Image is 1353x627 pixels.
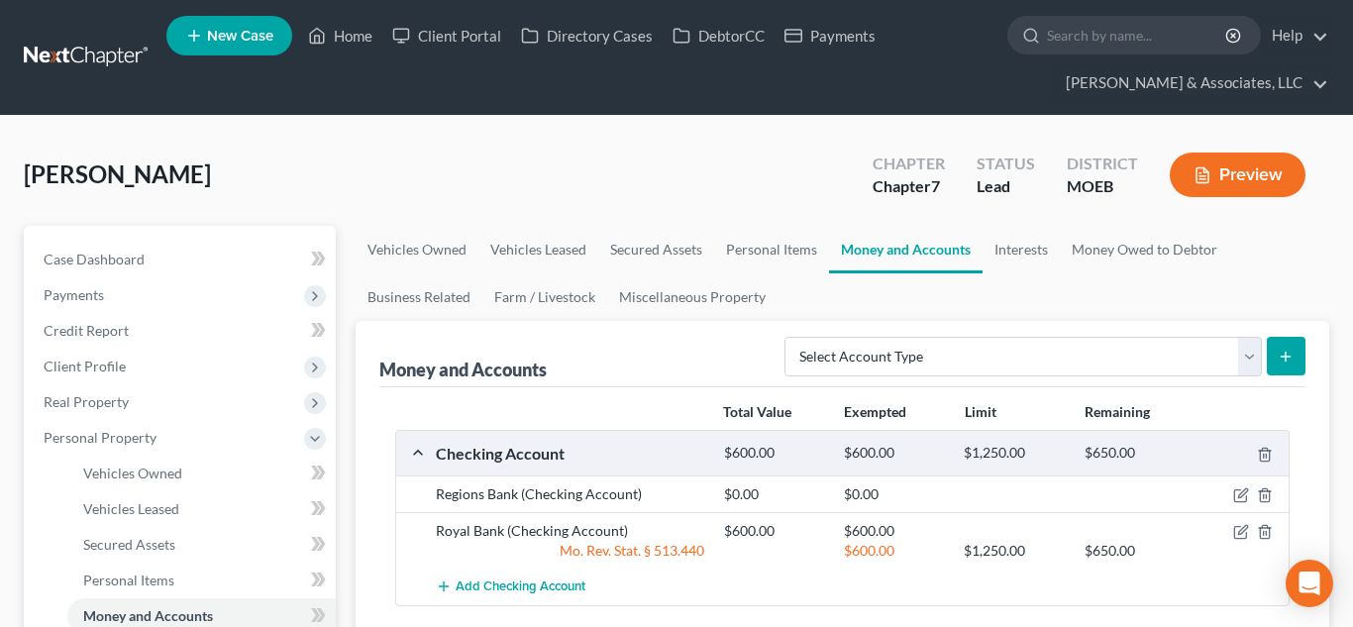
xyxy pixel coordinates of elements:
[83,536,175,553] span: Secured Assets
[83,607,213,624] span: Money and Accounts
[83,500,179,517] span: Vehicles Leased
[426,484,714,504] div: Regions Bank (Checking Account)
[83,572,174,588] span: Personal Items
[834,521,954,541] div: $600.00
[954,444,1074,463] div: $1,250.00
[44,358,126,374] span: Client Profile
[1170,153,1305,197] button: Preview
[834,444,954,463] div: $600.00
[1067,153,1138,175] div: District
[1286,560,1333,607] div: Open Intercom Messenger
[714,444,834,463] div: $600.00
[44,429,156,446] span: Personal Property
[511,18,663,53] a: Directory Cases
[356,273,482,321] a: Business Related
[456,579,585,595] span: Add Checking Account
[834,484,954,504] div: $0.00
[931,176,940,195] span: 7
[482,273,607,321] a: Farm / Livestock
[44,322,129,339] span: Credit Report
[977,175,1035,198] div: Lead
[607,273,778,321] a: Miscellaneous Property
[28,313,336,349] a: Credit Report
[379,358,547,381] div: Money and Accounts
[44,251,145,267] span: Case Dashboard
[714,484,834,504] div: $0.00
[478,226,598,273] a: Vehicles Leased
[983,226,1060,273] a: Interests
[298,18,382,53] a: Home
[67,563,336,598] a: Personal Items
[844,403,906,420] strong: Exempted
[426,521,714,541] div: Royal Bank (Checking Account)
[775,18,885,53] a: Payments
[663,18,775,53] a: DebtorCC
[714,521,834,541] div: $600.00
[977,153,1035,175] div: Status
[1075,541,1195,561] div: $650.00
[1067,175,1138,198] div: MOEB
[67,491,336,527] a: Vehicles Leased
[873,153,945,175] div: Chapter
[714,226,829,273] a: Personal Items
[24,159,211,188] span: [PERSON_NAME]
[829,226,983,273] a: Money and Accounts
[1262,18,1328,53] a: Help
[356,226,478,273] a: Vehicles Owned
[873,175,945,198] div: Chapter
[67,456,336,491] a: Vehicles Owned
[436,569,585,605] button: Add Checking Account
[1075,444,1195,463] div: $650.00
[1047,17,1228,53] input: Search by name...
[67,527,336,563] a: Secured Assets
[598,226,714,273] a: Secured Assets
[83,465,182,481] span: Vehicles Owned
[834,541,954,561] div: $600.00
[28,242,336,277] a: Case Dashboard
[954,541,1074,561] div: $1,250.00
[382,18,511,53] a: Client Portal
[207,29,273,44] span: New Case
[44,286,104,303] span: Payments
[426,443,714,464] div: Checking Account
[965,403,996,420] strong: Limit
[1085,403,1150,420] strong: Remaining
[1060,226,1229,273] a: Money Owed to Debtor
[1056,65,1328,101] a: [PERSON_NAME] & Associates, LLC
[44,393,129,410] span: Real Property
[723,403,791,420] strong: Total Value
[426,541,714,561] div: Mo. Rev. Stat. § 513.440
